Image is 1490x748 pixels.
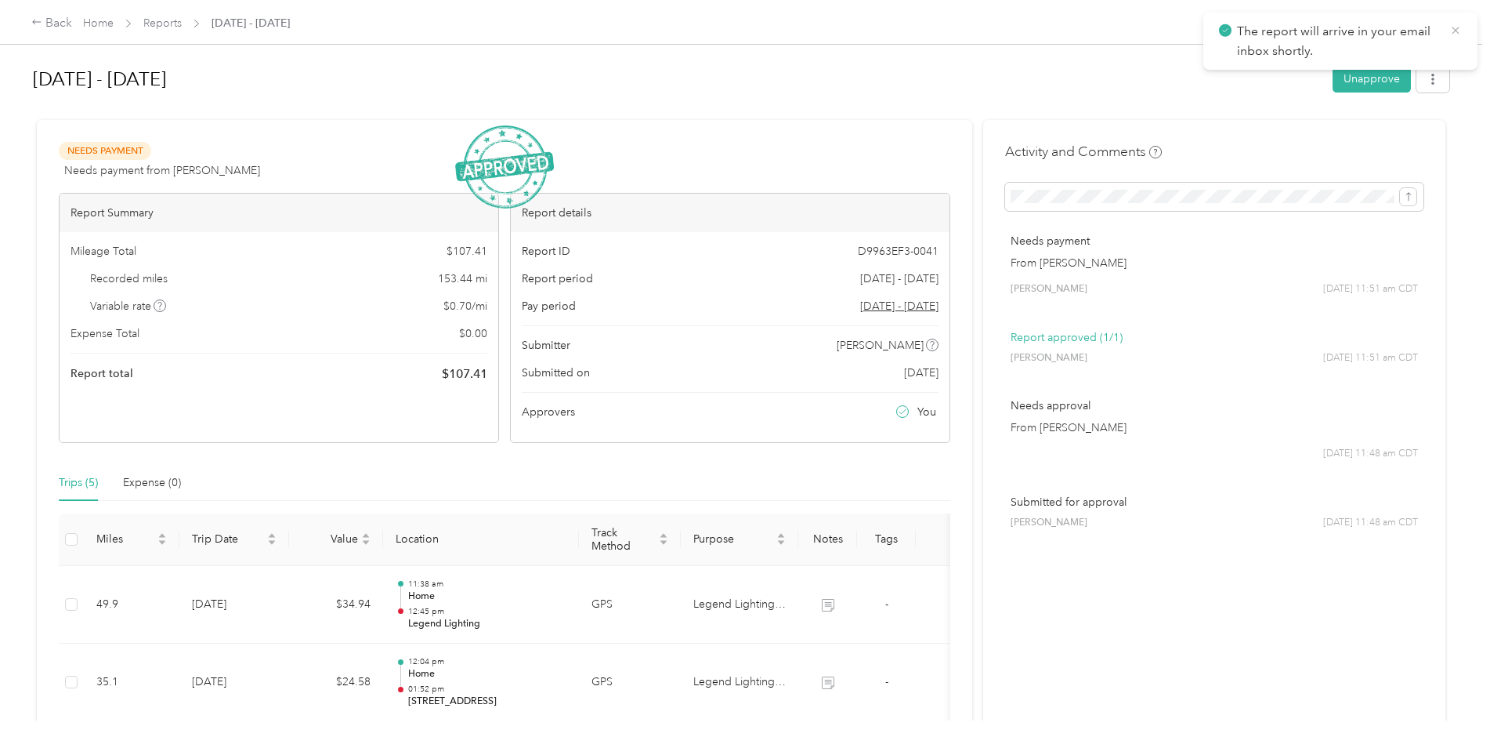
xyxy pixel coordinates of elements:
[776,531,786,540] span: caret-up
[123,474,181,492] div: Expense (0)
[511,194,949,232] div: Report details
[522,404,575,420] span: Approvers
[522,365,590,381] span: Submitted on
[59,142,151,160] span: Needs Payment
[33,60,1322,98] h1: Sep 1 - 30, 2025
[84,644,179,722] td: 35.1
[1011,351,1087,365] span: [PERSON_NAME]
[289,514,383,566] th: Value
[857,514,916,566] th: Tags
[408,695,566,709] p: [STREET_ADDRESS]
[522,271,593,287] span: Report period
[681,644,798,722] td: Legend Lighting Inc.
[408,617,566,631] p: Legend Lighting
[361,531,371,540] span: caret-up
[71,365,133,382] span: Report total
[459,325,487,342] span: $ 0.00
[798,514,857,566] th: Notes
[579,644,681,722] td: GPS
[143,16,182,30] a: Reports
[267,538,277,547] span: caret-down
[1011,494,1418,510] p: Submitted for approval
[837,337,924,354] span: [PERSON_NAME]
[60,194,498,232] div: Report Summary
[591,526,656,553] span: Track Method
[71,243,136,260] span: Mileage Total
[1011,516,1087,530] span: [PERSON_NAME]
[383,514,579,566] th: Location
[1011,233,1418,249] p: Needs payment
[858,243,938,260] span: D9963EF3-0041
[860,298,938,314] span: Go to pay period
[157,531,167,540] span: caret-up
[1402,660,1490,748] iframe: Everlance-gr Chat Button Frame
[408,579,566,590] p: 11:38 am
[1005,142,1162,162] h4: Activity and Comments
[179,566,289,645] td: [DATE]
[59,474,98,492] div: Trips (5)
[408,656,566,667] p: 12:04 pm
[455,125,554,209] img: ApprovedStamp
[579,566,681,645] td: GPS
[1323,351,1418,365] span: [DATE] 11:51 am CDT
[83,16,114,30] a: Home
[31,14,72,33] div: Back
[361,538,371,547] span: caret-down
[1323,282,1418,296] span: [DATE] 11:51 am CDT
[179,644,289,722] td: [DATE]
[90,271,168,287] span: Recorded miles
[1333,65,1411,93] button: Unapprove
[1011,329,1418,346] p: Report approved (1/1)
[212,15,290,31] span: [DATE] - [DATE]
[408,667,566,681] p: Home
[860,271,938,287] span: [DATE] - [DATE]
[289,644,383,722] td: $24.58
[64,162,260,179] span: Needs payment from [PERSON_NAME]
[1011,398,1418,414] p: Needs approval
[522,337,570,354] span: Submitter
[90,298,167,314] span: Variable rate
[681,566,798,645] td: Legend Lighting Inc.
[84,514,179,566] th: Miles
[1237,22,1438,60] p: The report will arrive in your email inbox shortly.
[267,531,277,540] span: caret-up
[96,532,154,546] span: Miles
[776,538,786,547] span: caret-down
[579,514,681,566] th: Track Method
[659,531,668,540] span: caret-up
[443,298,487,314] span: $ 0.70 / mi
[438,271,487,287] span: 153.44 mi
[289,566,383,645] td: $34.94
[693,532,773,546] span: Purpose
[71,325,139,342] span: Expense Total
[885,675,888,688] span: -
[885,597,888,611] span: -
[1011,282,1087,296] span: [PERSON_NAME]
[1011,419,1418,436] p: From [PERSON_NAME]
[192,532,264,546] span: Trip Date
[179,514,289,566] th: Trip Date
[408,606,566,617] p: 12:45 pm
[1011,255,1418,271] p: From [PERSON_NAME]
[522,298,576,314] span: Pay period
[1323,447,1418,461] span: [DATE] 11:48 am CDT
[447,243,487,260] span: $ 107.41
[442,365,487,383] span: $ 107.41
[84,566,179,645] td: 49.9
[408,684,566,695] p: 01:52 pm
[917,404,936,420] span: You
[659,538,668,547] span: caret-down
[681,514,798,566] th: Purpose
[302,532,358,546] span: Value
[157,538,167,547] span: caret-down
[1323,516,1418,530] span: [DATE] 11:48 am CDT
[522,243,570,260] span: Report ID
[408,590,566,604] p: Home
[904,365,938,381] span: [DATE]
